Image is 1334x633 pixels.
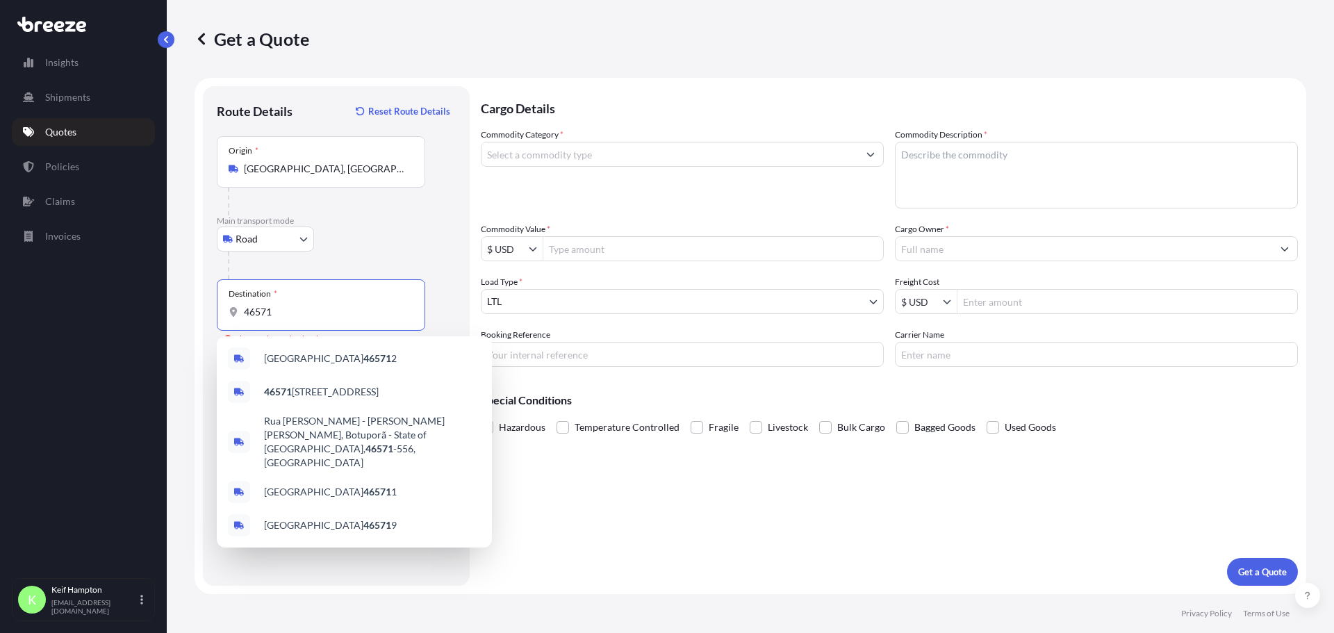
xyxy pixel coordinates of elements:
p: Quotes [45,125,76,139]
input: Enter name [895,342,1298,367]
span: Livestock [768,417,808,438]
label: Freight Cost [895,275,939,289]
p: Get a Quote [195,28,309,50]
span: [STREET_ADDRESS] [264,385,379,399]
p: Main transport mode [217,215,456,227]
div: Origin [229,145,258,156]
span: Bagged Goods [914,417,975,438]
label: Commodity Category [481,128,563,142]
p: Shipments [45,90,90,104]
b: 46571 [363,519,391,531]
span: LTL [487,295,502,309]
span: [GEOGRAPHIC_DATA] 2 [264,352,397,365]
span: [GEOGRAPHIC_DATA] 1 [264,485,397,499]
input: Select a commodity type [481,142,858,167]
span: Load Type [481,275,522,289]
div: Destination [229,288,277,299]
span: Bulk Cargo [837,417,885,438]
input: Freight Cost [896,289,943,314]
input: Commodity Value [481,236,529,261]
p: Invoices [45,229,81,243]
input: Full name [896,236,1272,261]
button: Show suggestions [943,295,957,309]
span: Rua [PERSON_NAME] - [PERSON_NAME] [PERSON_NAME], Botuporã - State of [GEOGRAPHIC_DATA], -556, [GE... [264,414,481,470]
button: Show suggestions [1272,236,1297,261]
span: K [28,593,36,607]
span: Road [236,232,258,246]
label: Cargo Owner [895,222,949,236]
label: Carrier Name [895,328,944,342]
p: Privacy Policy [1181,608,1232,619]
p: Get a Quote [1238,565,1287,579]
span: [GEOGRAPHIC_DATA] 9 [264,518,397,532]
p: Reset Route Details [368,104,450,118]
b: 46571 [363,486,391,498]
p: Terms of Use [1243,608,1290,619]
button: Select transport [217,227,314,252]
b: 46571 [363,352,391,364]
b: 46571 [264,386,292,397]
div: Please select a destination [224,332,328,346]
input: Your internal reference [481,342,884,367]
label: Booking Reference [481,328,550,342]
button: Show suggestions [858,142,883,167]
span: Fragile [709,417,739,438]
p: Route Details [217,103,293,120]
input: Type amount [543,236,883,261]
p: Claims [45,195,75,208]
input: Destination [244,305,408,319]
label: Commodity Description [895,128,987,142]
b: 46571 [365,443,393,454]
p: [EMAIL_ADDRESS][DOMAIN_NAME] [51,598,138,615]
span: Used Goods [1005,417,1056,438]
p: Special Conditions [481,395,1298,406]
label: Commodity Value [481,222,550,236]
div: Show suggestions [217,336,492,548]
p: Policies [45,160,79,174]
span: Hazardous [499,417,545,438]
span: Temperature Controlled [575,417,680,438]
p: Keif Hampton [51,584,138,595]
p: Cargo Details [481,86,1298,128]
input: Enter amount [957,289,1297,314]
p: Insights [45,56,79,69]
button: Show suggestions [529,242,543,256]
input: Origin [244,162,408,176]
